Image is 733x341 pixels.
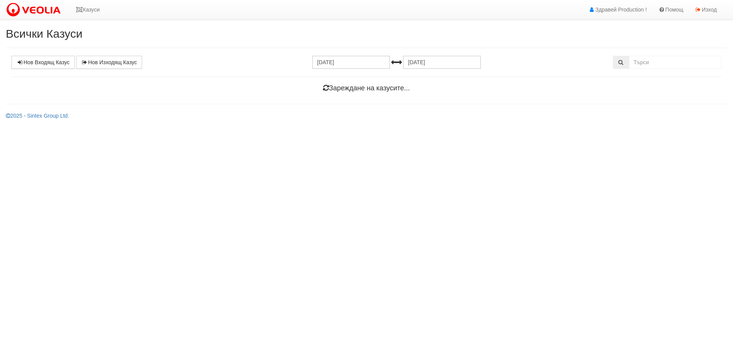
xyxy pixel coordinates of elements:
a: 2025 - Sintex Group Ltd. [6,113,69,119]
a: Нов Изходящ Казус [76,56,142,69]
h2: Всички Казуси [6,27,727,40]
h4: Зареждане на казусите... [12,85,721,92]
img: VeoliaLogo.png [6,2,64,18]
input: Търсене по Идентификатор, Бл/Вх/Ап, Тип, Описание, Моб. Номер, Имейл, Файл, Коментар, [629,56,721,69]
a: Нов Входящ Казус [12,56,75,69]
